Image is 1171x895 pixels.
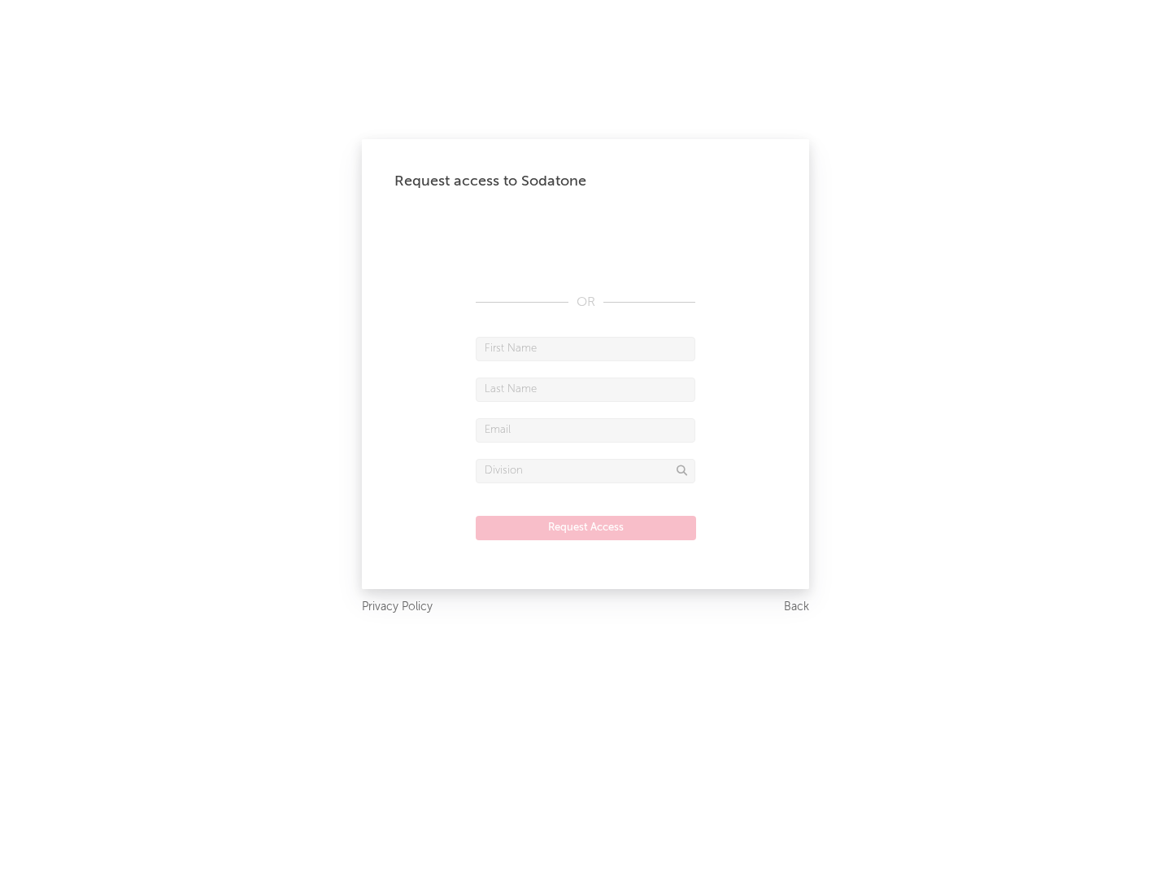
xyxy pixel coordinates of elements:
div: Request access to Sodatone [394,172,777,191]
input: Last Name [476,378,695,402]
a: Privacy Policy [362,597,433,618]
button: Request Access [476,516,696,540]
input: Email [476,418,695,443]
div: OR [476,293,695,312]
input: First Name [476,337,695,361]
input: Division [476,459,695,483]
a: Back [784,597,809,618]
